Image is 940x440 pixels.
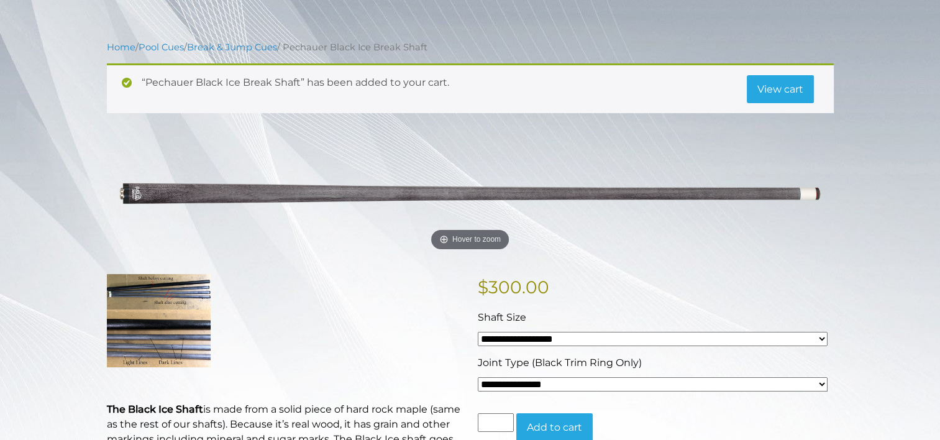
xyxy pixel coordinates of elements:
[107,42,135,53] a: Home
[478,311,526,323] span: Shaft Size
[139,42,184,53] a: Pool Cues
[107,133,834,254] img: pechauer-black-ice-break-shaft-lightened.png
[107,63,834,114] div: “Pechauer Black Ice Break Shaft” has been added to your cart.
[478,413,514,432] input: Product quantity
[107,133,834,254] a: Hover to zoom
[107,403,203,415] strong: The Black Ice Shaft
[478,357,642,369] span: Joint Type (Black Trim Ring Only)
[187,42,277,53] a: Break & Jump Cues
[747,75,814,104] a: View cart
[478,277,549,298] bdi: 300.00
[478,277,488,298] span: $
[107,40,834,54] nav: Breadcrumb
